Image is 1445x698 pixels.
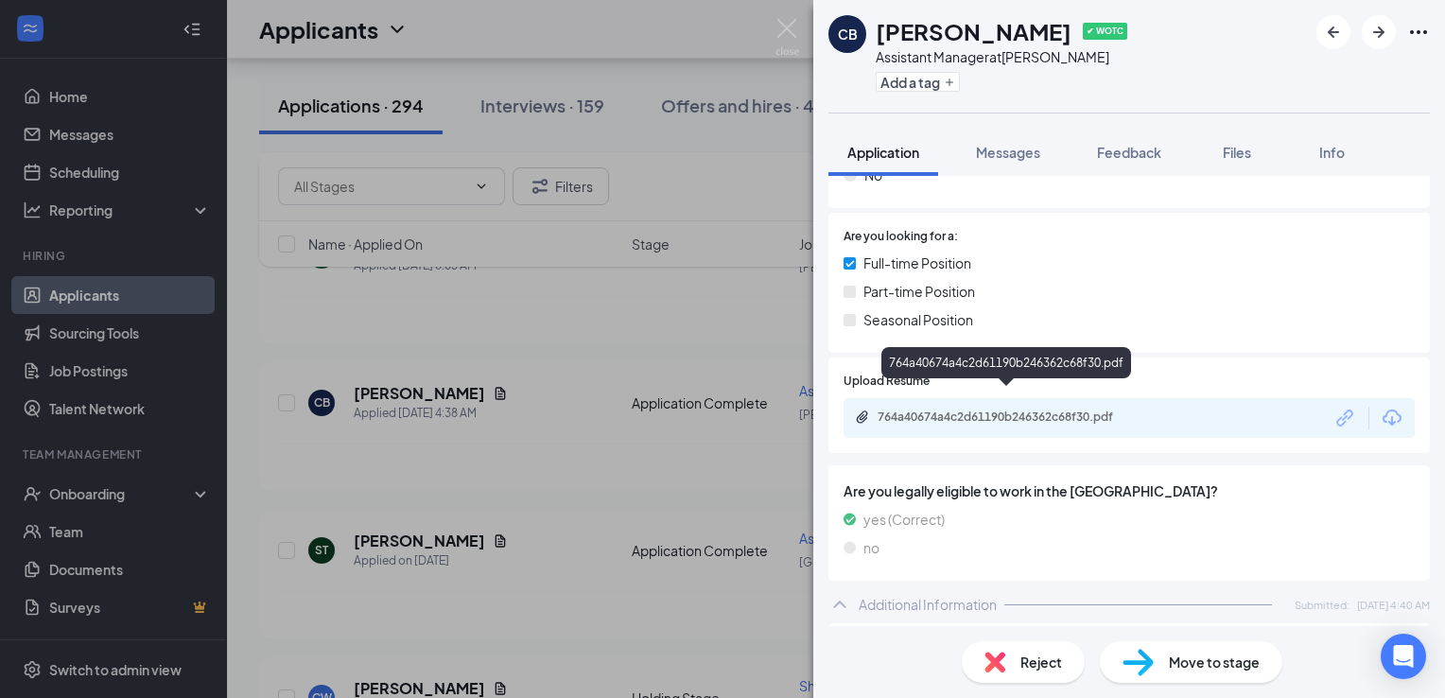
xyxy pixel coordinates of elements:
span: Feedback [1097,144,1161,161]
span: Move to stage [1169,652,1260,672]
svg: ArrowLeftNew [1322,21,1345,44]
button: PlusAdd a tag [876,72,960,92]
span: Seasonal Position [863,309,973,330]
span: [DATE] 4:40 AM [1357,597,1430,613]
div: CB [838,25,858,44]
div: Open Intercom Messenger [1381,634,1426,679]
svg: Download [1381,407,1403,429]
div: 764a40674a4c2d61190b246362c68f30.pdf [878,410,1142,425]
svg: Ellipses [1407,21,1430,44]
span: yes (Correct) [863,509,945,530]
span: Are you legally eligible to work in the [GEOGRAPHIC_DATA]? [844,480,1415,501]
div: Assistant Manager at [PERSON_NAME] [876,47,1127,66]
span: Files [1223,144,1251,161]
button: ArrowLeftNew [1316,15,1350,49]
a: Paperclip764a40674a4c2d61190b246362c68f30.pdf [855,410,1161,428]
svg: ChevronUp [828,593,851,616]
span: Messages [976,144,1040,161]
span: Info [1319,144,1345,161]
span: Are you looking for a: [844,228,958,246]
h1: [PERSON_NAME] [876,15,1071,47]
svg: Link [1333,406,1358,430]
div: Additional Information [859,595,997,614]
svg: Paperclip [855,410,870,425]
svg: ArrowRight [1367,21,1390,44]
span: Submitted: [1295,597,1349,613]
span: Part-time Position [863,281,975,302]
span: Upload Resume [844,373,930,391]
span: Full-time Position [863,253,971,273]
span: Application [847,144,919,161]
svg: Plus [944,77,955,88]
div: 764a40674a4c2d61190b246362c68f30.pdf [881,347,1131,378]
span: ✔ WOTC [1083,23,1127,40]
span: no [863,537,879,558]
button: ArrowRight [1362,15,1396,49]
span: Reject [1020,652,1062,672]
